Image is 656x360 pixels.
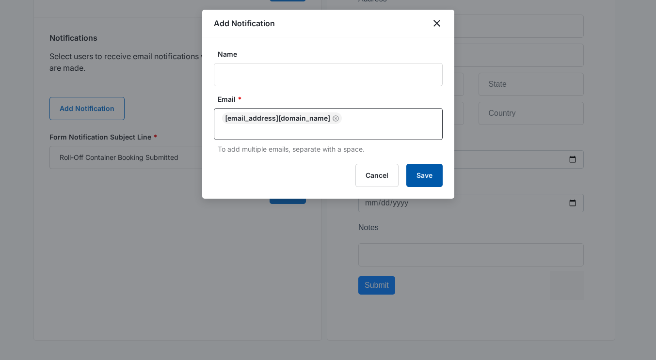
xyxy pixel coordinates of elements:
label: Name [218,49,447,59]
button: Cancel [355,164,399,187]
div: [EMAIL_ADDRESS][DOMAIN_NAME] [222,112,342,124]
h1: Add Notification [214,17,275,29]
button: close [431,17,443,29]
label: Email [218,94,447,104]
button: Save [406,164,443,187]
button: Remove [332,115,339,122]
p: To add multiple emails, separate with a space. [218,144,443,154]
